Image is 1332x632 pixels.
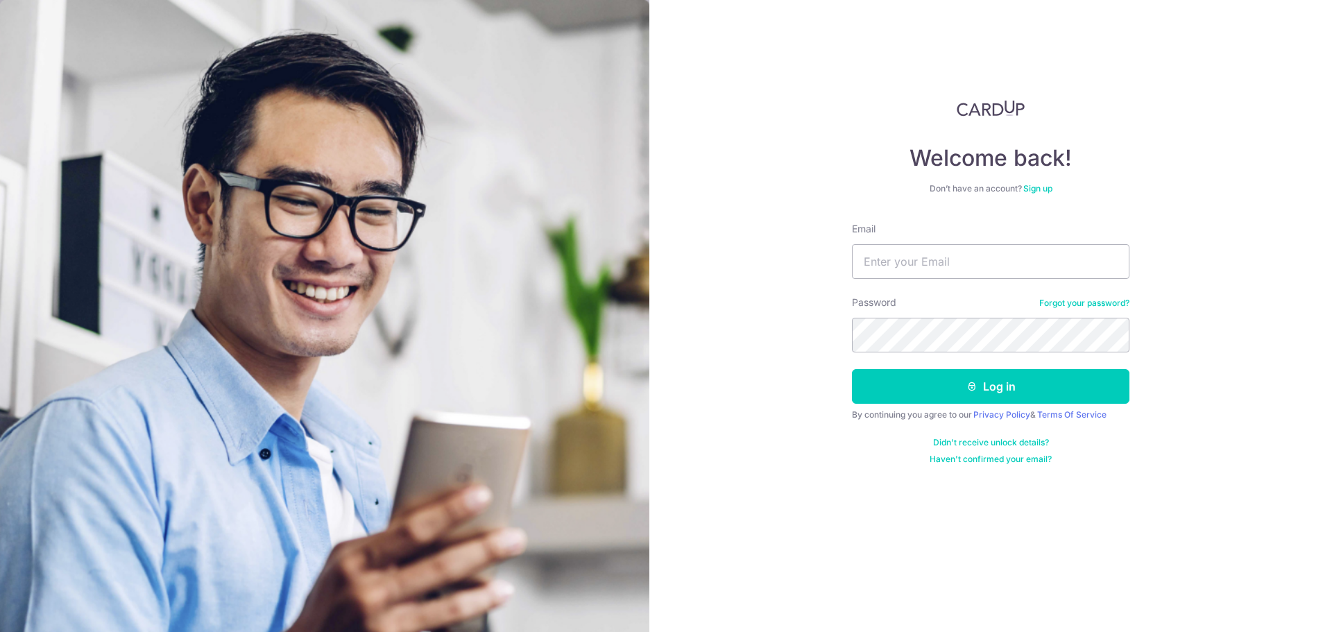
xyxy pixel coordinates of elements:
a: Sign up [1023,183,1052,194]
a: Haven't confirmed your email? [930,454,1052,465]
a: Privacy Policy [973,409,1030,420]
button: Log in [852,369,1129,404]
input: Enter your Email [852,244,1129,279]
a: Didn't receive unlock details? [933,437,1049,448]
div: Don’t have an account? [852,183,1129,194]
h4: Welcome back! [852,144,1129,172]
label: Email [852,222,876,236]
div: By continuing you agree to our & [852,409,1129,420]
a: Terms Of Service [1037,409,1107,420]
img: CardUp Logo [957,100,1025,117]
a: Forgot your password? [1039,298,1129,309]
label: Password [852,296,896,309]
